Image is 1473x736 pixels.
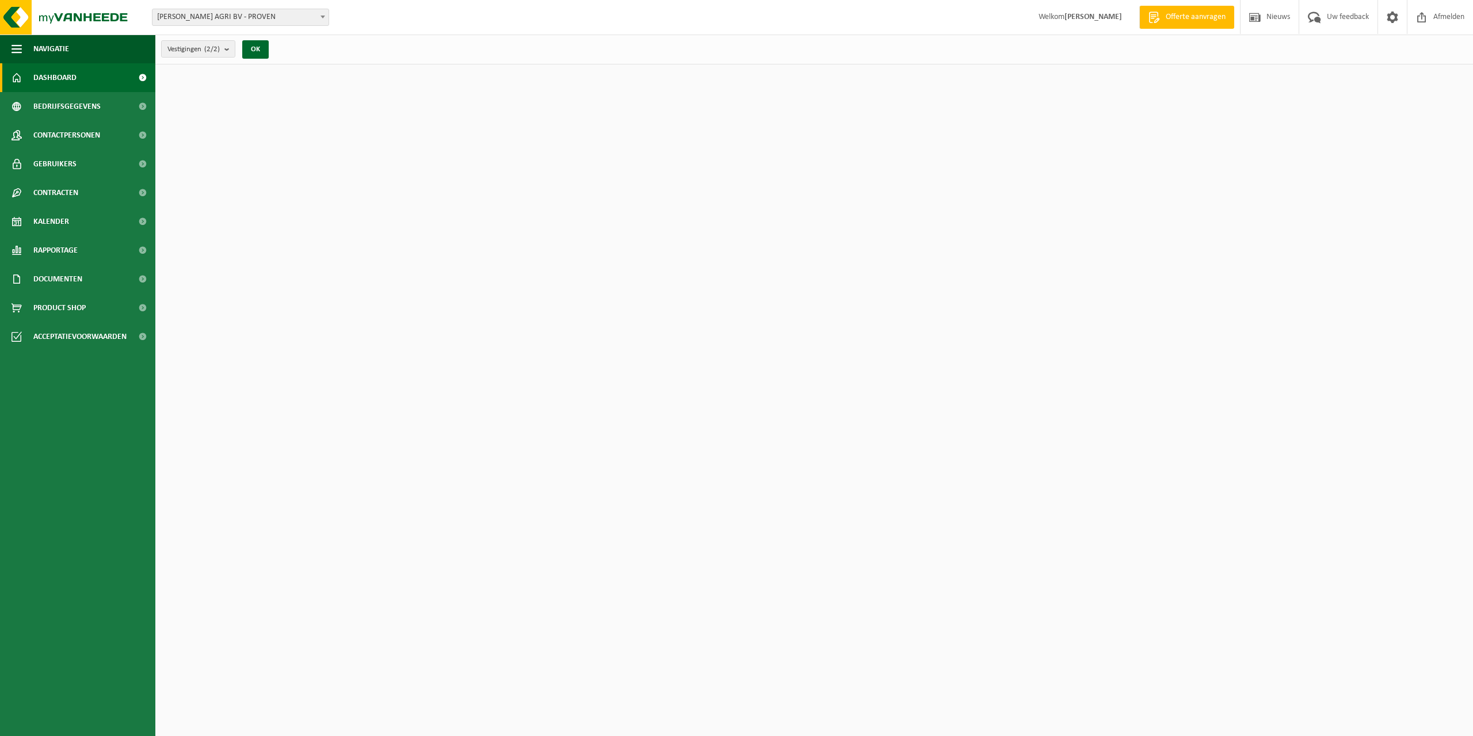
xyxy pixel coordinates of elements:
strong: [PERSON_NAME] [1064,13,1122,21]
span: Contracten [33,178,78,207]
span: Contactpersonen [33,121,100,150]
span: Vestigingen [167,41,220,58]
span: Kalender [33,207,69,236]
span: Rapportage [33,236,78,265]
span: Product Shop [33,293,86,322]
span: DEMAEGHT AGRI BV - PROVEN [152,9,329,25]
a: Offerte aanvragen [1139,6,1234,29]
span: DEMAEGHT AGRI BV - PROVEN [152,9,329,26]
span: Bedrijfsgegevens [33,92,101,121]
span: Navigatie [33,35,69,63]
span: Acceptatievoorwaarden [33,322,127,351]
span: Offerte aanvragen [1163,12,1228,23]
button: OK [242,40,269,59]
span: Dashboard [33,63,77,92]
count: (2/2) [204,45,220,53]
span: Documenten [33,265,82,293]
button: Vestigingen(2/2) [161,40,235,58]
span: Gebruikers [33,150,77,178]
